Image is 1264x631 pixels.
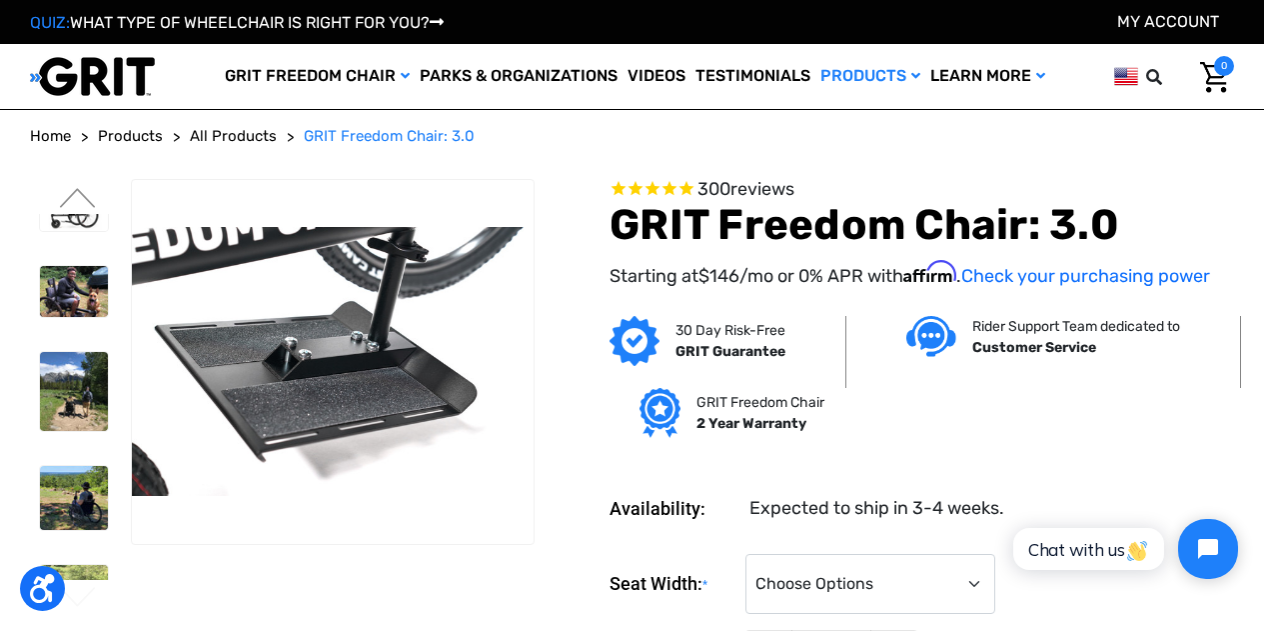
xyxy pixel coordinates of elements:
span: Products [98,127,163,145]
h1: GRIT Freedom Chair: 3.0 [610,200,1234,250]
img: GRIT Freedom Chair: 3.0 [40,352,108,431]
dd: Expected to ship in 3-4 weeks. [749,495,1004,522]
a: Check your purchasing power - Learn more about Affirm Financing (opens in modal) [961,265,1210,287]
span: 300 reviews [697,178,794,200]
img: Grit freedom [639,388,680,438]
a: GRIT Freedom Chair: 3.0 [304,125,475,148]
p: Starting at /mo or 0% APR with . [610,261,1234,290]
a: GRIT Freedom Chair [220,44,415,109]
img: GRIT All-Terrain Wheelchair and Mobility Equipment [30,56,155,97]
span: $146 [698,265,739,287]
img: Customer service [906,316,956,357]
img: us.png [1114,64,1138,89]
span: Rated 4.6 out of 5 stars 300 reviews [610,179,1234,201]
a: Home [30,125,71,148]
a: QUIZ:WHAT TYPE OF WHEELCHAIR IS RIGHT FOR YOU? [30,13,444,32]
a: Cart with 0 items [1185,56,1234,98]
strong: Customer Service [972,339,1096,356]
button: Go to slide 1 of 3 [57,587,99,611]
strong: 2 Year Warranty [696,415,806,432]
label: Seat Width: [610,554,735,615]
span: 0 [1214,56,1234,76]
a: Products [815,44,925,109]
a: All Products [190,125,277,148]
span: reviews [730,178,794,200]
img: GRIT Freedom Chair: 3.0 [132,227,534,495]
img: GRIT Freedom Chair: 3.0 [40,266,108,317]
img: Cart [1200,62,1229,93]
a: Parks & Organizations [415,44,623,109]
input: Search [1155,56,1185,98]
a: Products [98,125,163,148]
strong: GRIT Guarantee [675,343,785,360]
img: GRIT Freedom Chair: 3.0 [40,565,108,625]
p: 30 Day Risk-Free [675,320,785,341]
span: Home [30,127,71,145]
nav: Breadcrumb [30,125,1234,148]
a: Account [1117,12,1219,31]
span: QUIZ: [30,13,70,32]
img: GRIT Guarantee [610,316,659,366]
span: Affirm [903,261,956,283]
p: Rider Support Team dedicated to [972,316,1180,337]
span: GRIT Freedom Chair: 3.0 [304,127,475,145]
button: Go to slide 2 of 3 [57,188,99,212]
iframe: Tidio Chat [991,502,1255,596]
span: All Products [190,127,277,145]
img: GRIT Freedom Chair: 3.0 [40,466,108,530]
a: Learn More [925,44,1050,109]
a: Testimonials [690,44,815,109]
dt: Availability: [610,495,735,522]
p: GRIT Freedom Chair [696,392,824,413]
a: Videos [623,44,690,109]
